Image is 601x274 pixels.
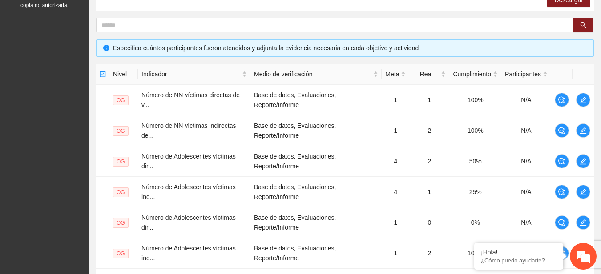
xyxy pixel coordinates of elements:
td: 100% [449,85,501,115]
th: Cumplimiento [449,64,501,85]
td: 100% [449,115,501,146]
span: Número de Adolescentes víctimas dir... [141,153,236,170]
button: search [573,18,593,32]
span: info-circle [103,45,109,51]
td: 2 [409,115,449,146]
textarea: Escriba su mensaje y pulse “Intro” [4,181,169,212]
th: Medio de verificación [250,64,382,85]
button: comment [555,93,569,107]
span: Número de NN víctimas indirectas de... [141,122,236,139]
div: ¡Hola! [481,249,557,256]
span: OG [113,126,129,136]
button: comment [555,154,569,168]
button: edit [576,93,590,107]
td: Base de datos, Evaluaciones, Reporte/Informe [250,146,382,177]
th: Real [409,64,449,85]
td: 1 [382,115,409,146]
button: edit [576,185,590,199]
span: edit [577,219,590,226]
td: 2 [409,146,449,177]
span: search [580,22,586,29]
button: edit [576,154,590,168]
span: Número de NN víctimas directas de v... [141,91,240,108]
th: Participantes [501,64,551,85]
span: Medio de verificación [254,69,371,79]
td: 0% [449,207,501,238]
span: OG [113,95,129,105]
span: check-square [100,71,106,77]
span: Cumplimiento [453,69,491,79]
th: Meta [382,64,409,85]
span: Número de Adolescentes víctimas ind... [141,245,236,262]
td: 1 [382,207,409,238]
button: edit [576,215,590,230]
span: Real [413,69,439,79]
span: Número de Adolescentes víctimas ind... [141,183,236,200]
td: Base de datos, Evaluaciones, Reporte/Informe [250,85,382,115]
span: Meta [385,69,399,79]
th: Indicador [138,64,250,85]
td: N/A [501,238,551,269]
td: N/A [501,85,551,115]
td: N/A [501,115,551,146]
div: Chatee con nosotros ahora [46,45,149,57]
p: ¿Cómo puedo ayudarte? [481,257,557,264]
div: Minimizar ventana de chat en vivo [146,4,167,26]
span: edit [577,188,590,195]
button: edit [576,123,590,138]
span: edit [577,158,590,165]
td: Base de datos, Evaluaciones, Reporte/Informe [250,207,382,238]
span: OG [113,157,129,167]
button: comment [555,123,569,138]
td: 4 [382,146,409,177]
td: N/A [501,177,551,207]
td: Base de datos, Evaluaciones, Reporte/Informe [250,115,382,146]
td: 1 [409,85,449,115]
span: edit [577,96,590,103]
span: Indicador [141,69,240,79]
span: Participantes [505,69,541,79]
td: 25% [449,177,501,207]
div: Especifica cuántos participantes fueron atendidos y adjunta la evidencia necesaria en cada objeti... [113,43,587,53]
button: comment [555,185,569,199]
td: N/A [501,207,551,238]
td: 100% [449,238,501,269]
td: 1 [382,238,409,269]
span: edit [577,127,590,134]
span: Estamos en línea. [52,87,123,177]
td: N/A [501,146,551,177]
span: OG [113,218,129,228]
td: 0 [409,207,449,238]
td: 1 [382,85,409,115]
td: Base de datos, Evaluaciones, Reporte/Informe [250,238,382,269]
span: OG [113,249,129,258]
td: 1 [409,177,449,207]
button: comment [555,215,569,230]
td: 50% [449,146,501,177]
th: Nivel [109,64,138,85]
span: OG [113,187,129,197]
span: Número de Adolescentes víctimas dir... [141,214,236,231]
td: Base de datos, Evaluaciones, Reporte/Informe [250,177,382,207]
td: 4 [382,177,409,207]
td: 2 [409,238,449,269]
